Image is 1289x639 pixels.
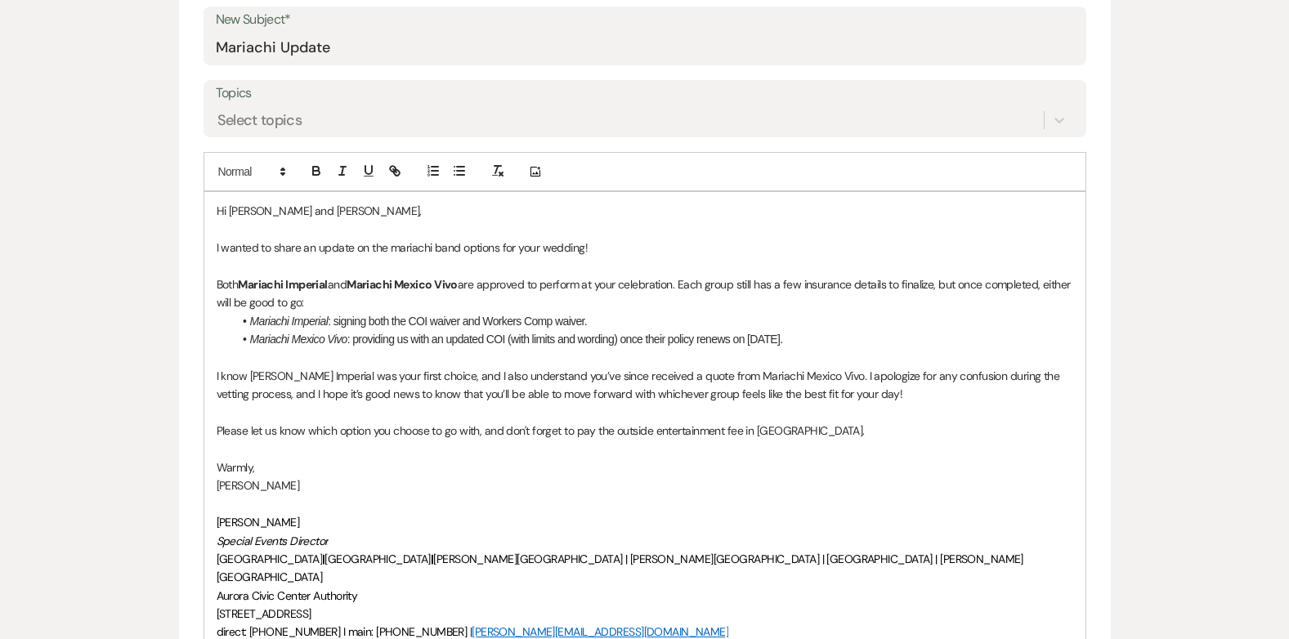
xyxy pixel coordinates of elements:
[217,202,1073,220] p: Hi [PERSON_NAME] and [PERSON_NAME],
[217,458,1073,476] p: Warmly,
[238,277,327,292] strong: Mariachi Imperial
[217,422,1073,440] p: Please let us know which option you choose to go with, and don't forget to pay the outside entert...
[217,606,311,621] span: [STREET_ADDRESS]
[217,624,472,639] span: direct: [PHONE_NUMBER] I main: [PHONE_NUMBER] |
[217,476,1073,494] p: [PERSON_NAME]
[217,109,302,132] div: Select topics
[250,333,347,346] em: Mariachi Mexico Vivo
[322,552,324,566] strong: |
[217,275,1073,312] p: Both and are approved to perform at your celebration. Each group still has a few insurance detail...
[324,552,430,566] span: [GEOGRAPHIC_DATA]
[217,552,322,566] span: [GEOGRAPHIC_DATA]
[217,534,329,548] em: Special Events Director
[250,315,329,328] em: Mariachi Imperial
[217,552,1023,584] span: [PERSON_NAME][GEOGRAPHIC_DATA] | [PERSON_NAME][GEOGRAPHIC_DATA] | [GEOGRAPHIC_DATA] | [PERSON_NAM...
[217,239,1073,257] p: I wanted to share an update on the mariachi band options for your wedding!
[217,588,358,603] span: Aurora Civic Center Authority
[217,515,300,530] span: [PERSON_NAME]
[233,330,1073,348] li: : providing us with an updated COI (with limits and wording) once their policy renews on [DATE].
[216,82,1074,105] label: Topics
[217,367,1073,404] p: I know [PERSON_NAME] Imperial was your first choice, and I also understand you’ve since received ...
[431,552,433,566] strong: |
[216,8,1074,32] label: New Subject*
[233,312,1073,330] li: : signing both the COI waiver and Workers Comp waiver.
[472,624,728,639] a: [PERSON_NAME][EMAIL_ADDRESS][DOMAIN_NAME]
[347,277,458,292] strong: Mariachi Mexico Vivo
